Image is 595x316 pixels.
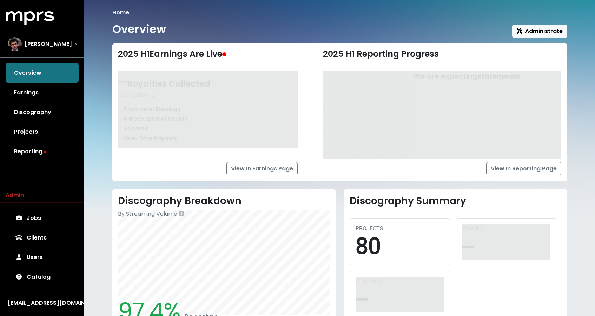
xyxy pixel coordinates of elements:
span: By Streaming Volume [118,210,177,218]
span: [PERSON_NAME] [25,40,72,48]
a: View In Earnings Page [226,162,298,175]
a: Projects [6,122,79,142]
h2: Discography Breakdown [118,195,330,207]
div: [EMAIL_ADDRESS][DOMAIN_NAME] [8,299,77,307]
a: View In Reporting Page [486,162,561,175]
h2: Discography Summary [350,195,562,207]
span: Administrate [517,27,563,35]
a: Clients [6,228,79,248]
div: 2025 H1 Reporting Progress [323,49,561,59]
img: The selected account / producer [8,37,22,51]
nav: breadcrumb [112,8,567,17]
div: 80 [356,233,444,260]
a: Jobs [6,208,79,228]
div: PROJECTS [356,224,444,233]
a: Reporting [6,142,79,161]
a: Earnings [6,83,79,102]
li: Home [112,8,129,17]
h1: Overview [112,22,166,36]
a: mprs logo [6,14,54,22]
div: 2025 H1 Earnings Are Live [118,49,298,59]
button: [EMAIL_ADDRESS][DOMAIN_NAME] [6,298,79,308]
button: Administrate [512,25,567,38]
a: Catalog [6,267,79,287]
a: Users [6,248,79,267]
a: Discography [6,102,79,122]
